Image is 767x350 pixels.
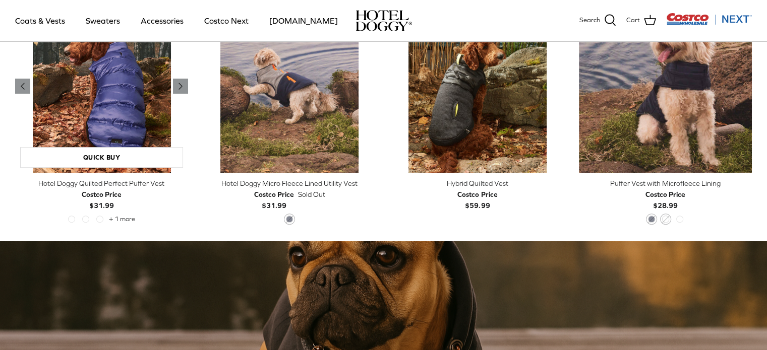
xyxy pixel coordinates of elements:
a: Accessories [132,4,193,38]
div: Costco Price [645,189,685,200]
div: Costco Price [457,189,497,200]
a: Cart [626,14,656,27]
a: hoteldoggy.com hoteldoggycom [356,10,412,31]
a: Visit Costco Next [666,19,752,27]
a: Hybrid Quilted Vest Costco Price$59.99 [391,178,564,212]
b: $28.99 [645,189,685,209]
a: Previous [173,79,188,94]
a: Search [579,14,616,27]
img: Costco Next [666,13,752,25]
div: Costco Price [82,189,122,200]
b: $31.99 [82,189,122,209]
a: [DOMAIN_NAME] [260,4,347,38]
div: Hotel Doggy Quilted Perfect Puffer Vest [15,178,188,189]
a: Quick buy [20,147,183,168]
span: Search [579,15,600,26]
a: Costco Next [195,4,258,38]
div: Hotel Doggy Micro Fleece Lined Utility Vest [203,178,376,189]
a: Previous [15,79,30,94]
span: Cart [626,15,640,26]
b: $59.99 [457,189,497,209]
span: Sold Out [298,189,325,200]
img: hoteldoggycom [356,10,412,31]
a: Hotel Doggy Quilted Perfect Puffer Vest Costco Price$31.99 [15,178,188,212]
div: Costco Price [254,189,294,200]
span: + 1 more [109,216,135,223]
div: Hybrid Quilted Vest [391,178,564,189]
a: Sweaters [77,4,129,38]
a: Coats & Vests [6,4,74,38]
a: Puffer Vest with Microfleece Lining Costco Price$28.99 [579,178,752,212]
b: $31.99 [254,189,294,209]
div: Puffer Vest with Microfleece Lining [579,178,752,189]
a: Hotel Doggy Micro Fleece Lined Utility Vest Costco Price$31.99 Sold Out [203,178,376,212]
